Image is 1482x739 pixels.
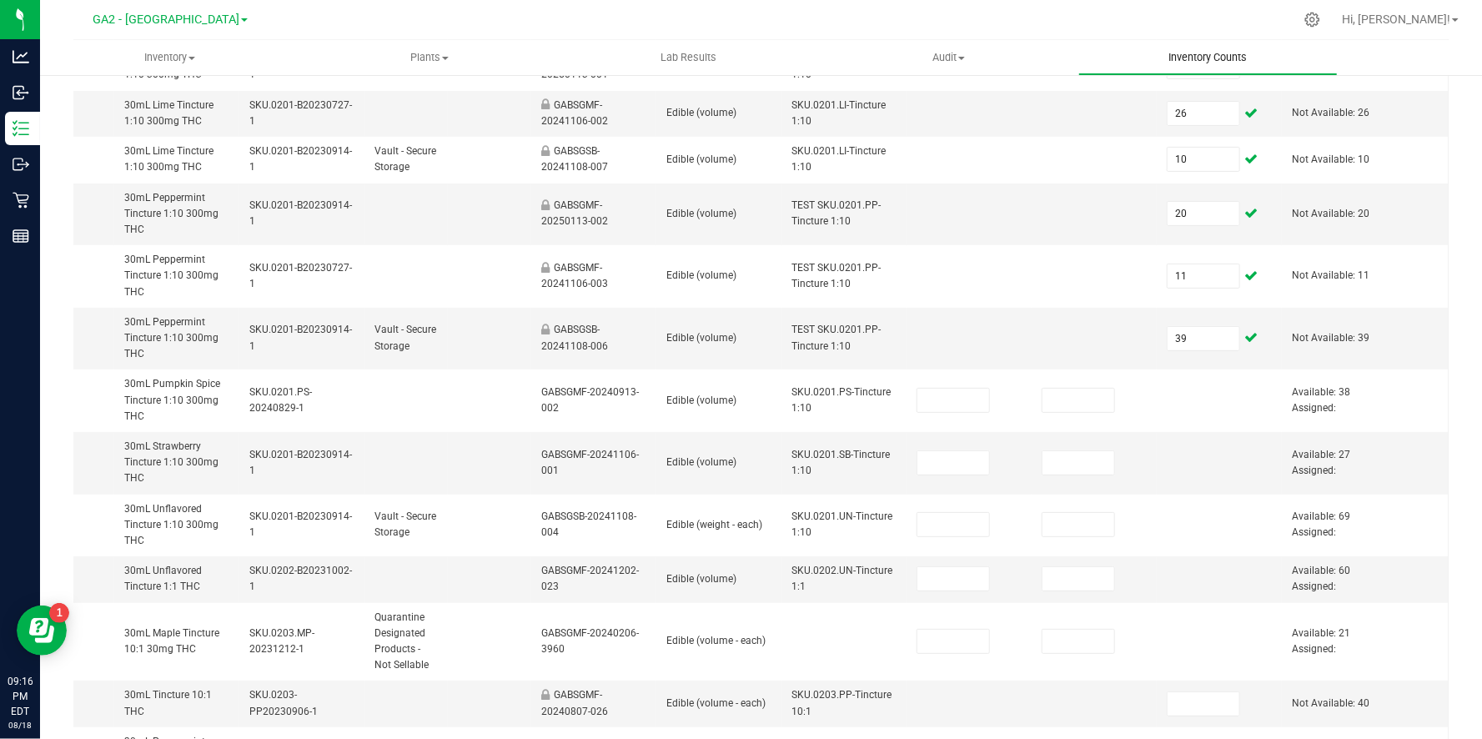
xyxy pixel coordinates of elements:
span: Edible (volume) [666,573,736,585]
span: TEST SKU.0201.PP-Tincture 1:10 [791,199,881,227]
span: SKU.0203.MP-20231212-1 [249,627,314,655]
span: 30mL Maple Tincture 10:1 30mg THC [124,627,219,655]
span: Edible (volume) [666,395,736,406]
span: 30mL Peppermint Tincture 1:10 300mg THC [124,254,219,297]
span: SKU.0201-B20230914-1 [249,199,352,227]
inline-svg: Analytics [13,48,29,65]
inline-svg: Inventory [13,120,29,137]
span: Available: 27 Assigned: [1292,449,1350,476]
span: Edible (weight - each) [666,519,762,530]
span: Edible (volume - each) [666,697,766,709]
span: SKU.0202.UN-Tincture 1:1 [791,565,892,592]
span: 30mL Unflavored Tincture 1:10 300mg THC [124,503,219,546]
span: GABSGMF-20241106-002 [541,99,608,127]
span: Vault - Secure Storage [374,510,436,538]
span: Edible (volume) [666,332,736,344]
span: Quarantine Designated Products - Not Sellable [374,611,429,671]
span: SKU.0201-B20230727-1 [249,99,352,127]
inline-svg: Reports [13,228,29,244]
span: SKU.0201-B20230914-1 [249,145,352,173]
span: SKU.0201-B20230914-1 [249,510,352,538]
span: 30mL Strawberry Tincture 1:10 300mg THC [124,440,219,484]
span: 30mL Peppermint Tincture 1:10 300mg THC [124,316,219,359]
span: GABSGMF-20240807-026 [541,689,608,716]
iframe: Resource center [17,606,67,656]
span: Not Available: 20 [1292,208,1369,219]
span: Hi, [PERSON_NAME]! [1342,13,1450,26]
span: GA2 - [GEOGRAPHIC_DATA] [93,13,239,27]
span: Available: 21 Assigned: [1292,627,1350,655]
span: GABSGMF-20240206-3960 [541,627,639,655]
span: 30mL Lime Tincture 1:10 300mg THC [124,53,214,80]
iframe: Resource center unread badge [49,603,69,623]
span: GABSGMF-20241106-001 [541,449,639,476]
span: 30mL Lime Tincture 1:10 300mg THC [124,145,214,173]
span: Plants [300,50,558,65]
span: SKU.0201.LI-Tincture 1:10 [791,53,886,80]
span: SKU.0201.LI-Tincture 1:10 [791,99,886,127]
span: GABSGMF-20240913-002 [541,386,639,414]
span: SKU.0201-B20230914-1 [249,53,352,80]
span: SKU.0201.PS-20240829-1 [249,386,312,414]
span: Vault - Secure Storage [374,324,436,351]
span: SKU.0201.PS-Tincture 1:10 [791,386,891,414]
span: Edible (volume) [666,269,736,281]
span: 30mL Pumpkin Spice Tincture 1:10 300mg THC [124,378,220,421]
span: GABSGSB-20241108-007 [541,145,608,173]
span: TEST SKU.0201.PP-Tincture 1:10 [791,262,881,289]
span: SKU.0201.UN-Tincture 1:10 [791,510,892,538]
span: Vault - Secure Storage [374,145,436,173]
span: SKU.0201.SB-Tincture 1:10 [791,449,890,476]
span: 30mL Peppermint Tincture 1:10 300mg THC [124,192,219,235]
p: 08/18 [8,719,33,731]
span: GABSGMF-20241202-023 [541,565,639,592]
span: Inventory Counts [1146,50,1269,65]
span: GABSGMF-20250113-001 [541,53,608,80]
span: Edible (volume) [666,107,736,118]
span: Edible (volume - each) [666,635,766,646]
span: SKU.0203.PP-Tincture 10:1 [791,689,892,716]
span: GABSGMF-20241106-003 [541,262,608,289]
span: 30mL Unflavored Tincture 1:1 THC [124,565,202,592]
span: 30mL Tincture 10:1 THC [124,689,212,716]
p: 09:16 PM EDT [8,674,33,719]
inline-svg: Inbound [13,84,29,101]
a: Plants [299,40,559,75]
div: Manage settings [1302,12,1323,28]
span: SKU.0201-B20230914-1 [249,449,352,476]
span: TEST SKU.0201.PP-Tincture 1:10 [791,324,881,351]
a: Inventory Counts [1078,40,1338,75]
span: Lab Results [639,50,740,65]
span: SKU.0201.LI-Tincture 1:10 [791,145,886,173]
a: Lab Results [559,40,818,75]
inline-svg: Retail [13,192,29,209]
span: Edible (volume) [666,208,736,219]
span: SKU.0201-B20230914-1 [249,324,352,351]
inline-svg: Outbound [13,156,29,173]
span: Not Available: 39 [1292,332,1369,344]
span: Inventory [40,50,299,65]
span: Not Available: 10 [1292,153,1369,165]
span: SKU.0203-PP20230906-1 [249,689,318,716]
span: Available: 69 Assigned: [1292,510,1350,538]
span: GABSGSB-20241108-004 [541,510,636,538]
span: Available: 38 Assigned: [1292,386,1350,414]
span: GABSGMF-20250113-002 [541,199,608,227]
span: SKU.0201-B20230727-1 [249,262,352,289]
span: 30mL Lime Tincture 1:10 300mg THC [124,99,214,127]
span: Not Available: 26 [1292,107,1369,118]
span: Audit [820,50,1078,65]
a: Audit [819,40,1078,75]
span: Not Available: 40 [1292,697,1369,709]
span: Edible (volume) [666,153,736,165]
span: Available: 60 Assigned: [1292,565,1350,592]
a: Inventory [40,40,299,75]
span: Not Available: 11 [1292,269,1369,281]
span: Edible (volume) [666,456,736,468]
span: GABSGSB-20241108-006 [541,324,608,351]
span: SKU.0202-B20231002-1 [249,565,352,592]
